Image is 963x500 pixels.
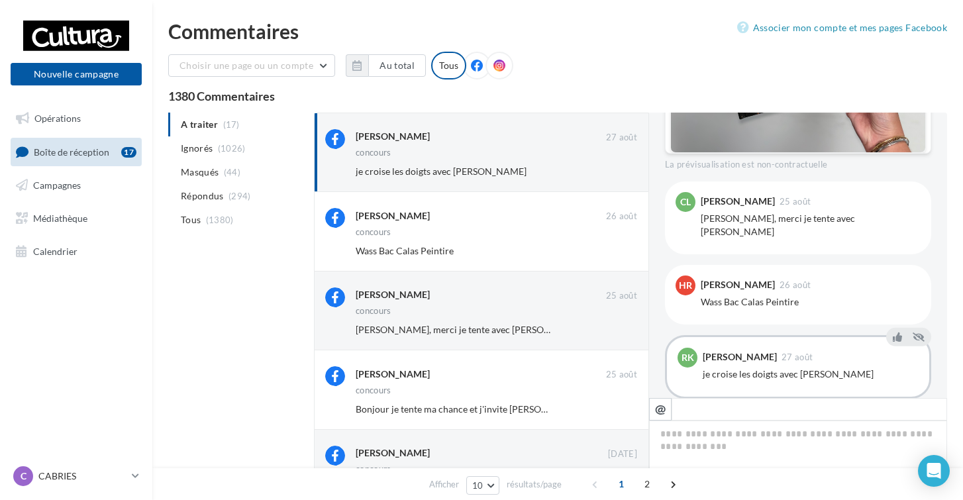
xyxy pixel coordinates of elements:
div: [PERSON_NAME] [356,288,430,301]
span: RK [682,351,694,364]
a: Boîte de réception17 [8,138,144,166]
span: 25 août [606,290,637,302]
button: Nouvelle campagne [11,63,142,85]
div: concours [356,386,391,395]
span: résultats/page [507,478,562,491]
span: 25 août [780,197,811,206]
div: 17 [121,147,136,158]
div: Tous [431,52,466,79]
div: [PERSON_NAME] [703,352,777,362]
a: Calendrier [8,238,144,266]
span: (44) [224,167,240,177]
div: [PERSON_NAME] [356,446,430,460]
span: (1380) [206,215,234,225]
div: 1380 Commentaires [168,90,947,102]
span: 10 [472,480,483,491]
span: [PERSON_NAME], merci je tente avec [PERSON_NAME] [356,324,585,335]
div: concours [356,228,391,236]
button: Au total [346,54,426,77]
div: [PERSON_NAME] [356,368,430,381]
span: Afficher [429,478,459,491]
div: je croise les doigts avec [PERSON_NAME] [703,368,919,381]
div: [PERSON_NAME], merci je tente avec [PERSON_NAME] [701,212,921,238]
span: Répondus [181,189,224,203]
span: Choisir une page ou un compte [179,60,313,71]
div: Commentaires [168,21,947,41]
span: Boîte de réception [34,146,109,157]
div: concours [356,148,391,157]
div: La prévisualisation est non-contractuelle [665,154,931,171]
span: Wass Bac Calas Peintire [356,245,454,256]
span: Opérations [34,113,81,124]
div: [PERSON_NAME] [356,209,430,223]
span: HR [679,279,692,292]
div: [PERSON_NAME] [356,130,430,143]
span: Cl [680,195,691,209]
div: Wass Bac Calas Peintire [701,295,921,309]
div: [PERSON_NAME] [701,280,775,289]
p: CABRIES [38,470,127,483]
span: 26 août [780,281,811,289]
span: 25 août [606,369,637,381]
a: Campagnes [8,172,144,199]
a: Associer mon compte et mes pages Facebook [737,20,947,36]
span: Bonjour je tente ma chance et j'invite [PERSON_NAME] . Merci pour ce concours [356,403,687,415]
span: [DATE] [608,448,637,460]
span: (1026) [218,143,246,154]
span: 2 [636,474,658,495]
span: 27 août [782,353,813,362]
button: 10 [466,476,500,495]
i: @ [655,403,666,415]
span: 1 [611,474,632,495]
span: Médiathèque [33,213,87,224]
span: Calendrier [33,245,77,256]
span: C [21,470,26,483]
button: @ [649,398,672,421]
div: concours [356,465,391,474]
div: concours [356,307,391,315]
span: Masqués [181,166,219,179]
span: Campagnes [33,179,81,191]
span: 26 août [606,211,637,223]
span: je croise les doigts avec [PERSON_NAME] [356,166,527,177]
div: [PERSON_NAME] [701,197,775,206]
a: Médiathèque [8,205,144,232]
span: (294) [228,191,251,201]
div: Open Intercom Messenger [918,455,950,487]
a: C CABRIES [11,464,142,489]
button: Choisir une page ou un compte [168,54,335,77]
button: Au total [368,54,426,77]
span: Tous [181,213,201,226]
a: Opérations [8,105,144,132]
span: Ignorés [181,142,213,155]
span: 27 août [606,132,637,144]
